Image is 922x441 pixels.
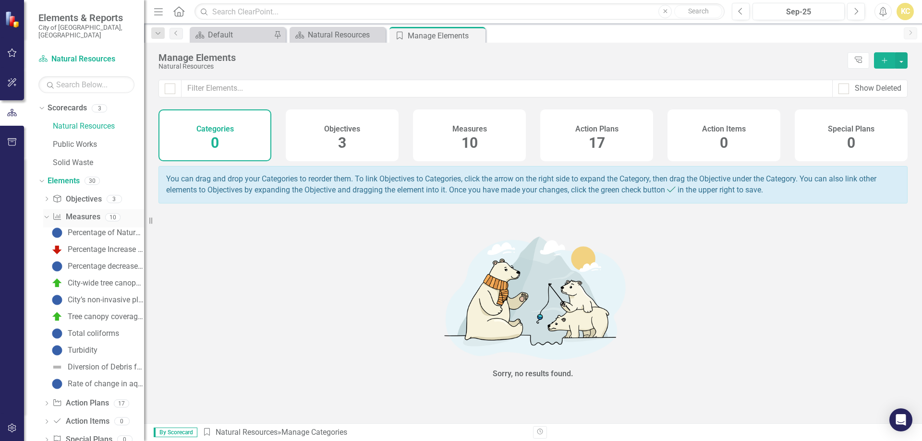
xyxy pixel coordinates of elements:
a: City-wide tree canopy coverage ratio [49,275,144,291]
a: Public Works [53,139,144,150]
h4: Measures [452,125,487,133]
a: Default [192,29,271,41]
div: You can drag and drop your Categories to reorder them. To link Objectives to Categories, click th... [158,166,908,203]
a: Total coliforms [49,326,119,341]
span: 0 [720,134,728,151]
a: Natural Resources [38,54,134,65]
a: City’s non-invasive plant inventory [49,292,144,308]
button: KC [897,3,914,20]
a: Objectives [52,194,101,205]
img: On Target [51,277,63,289]
div: Percentage decrease in energy usage in public facilities [68,262,144,271]
div: City’s non-invasive plant inventory [68,296,144,304]
span: 0 [211,134,219,151]
img: No Information [51,378,63,390]
a: Solid Waste [53,157,144,168]
div: Show Deleted [855,83,901,94]
div: Natural Resources [308,29,383,41]
a: Natural Resources [216,428,278,437]
h4: Action Items [702,125,746,133]
div: Open Intercom Messenger [889,408,912,431]
a: Turbidity [49,343,97,358]
img: Not Defined [51,361,63,373]
div: Sep-25 [756,6,841,18]
input: Filter Elements... [181,80,833,97]
div: Turbidity [68,346,97,355]
span: Search [688,7,709,15]
div: 30 [85,177,100,185]
h4: Action Plans [575,125,619,133]
div: 3 [92,104,107,112]
a: Tree canopy coverage ratio on public land [49,309,144,324]
a: Rate of change in aquifer level [49,376,144,392]
div: Percentage Increase in Environmental Program Participation [68,245,144,254]
span: 10 [461,134,478,151]
div: 3 [107,195,122,203]
a: Percentage Increase in Environmental Program Participation [49,242,144,257]
h4: Special Plans [828,125,874,133]
div: Manage Elements [158,52,843,63]
input: Search Below... [38,76,134,93]
div: Total coliforms [68,329,119,338]
a: Action Items [52,416,109,427]
div: 0 [114,417,130,426]
div: 10 [105,213,121,221]
span: 0 [847,134,855,151]
a: Diversion of Debris from Stormwater System [49,359,144,375]
div: Default [208,29,271,41]
img: No Information [51,345,63,356]
input: Search ClearPoint... [194,3,725,20]
span: 3 [338,134,346,151]
div: Percentage of Natural Resources Plan recommendations implemented or completed [68,228,144,237]
h4: Objectives [324,125,360,133]
div: Diversion of Debris from Stormwater System [68,363,144,371]
div: Sorry, no results found. [493,369,573,380]
h4: Categories [196,125,234,133]
a: Natural Resources [292,29,383,41]
img: On Target [51,311,63,322]
button: Sep-25 [752,3,845,20]
img: Below Plan [51,244,63,255]
span: By Scorecard [154,428,197,437]
img: No Information [51,261,63,272]
div: » Manage Categories [202,427,526,438]
span: 17 [589,134,605,151]
img: No Information [51,294,63,306]
span: Elements & Reports [38,12,134,24]
img: ClearPoint Strategy [5,11,22,28]
a: Natural Resources [53,121,144,132]
div: 17 [114,399,129,407]
a: Scorecards [48,103,87,114]
small: City of [GEOGRAPHIC_DATA], [GEOGRAPHIC_DATA] [38,24,134,39]
a: Percentage of Natural Resources Plan recommendations implemented or completed [49,225,144,240]
a: Action Plans [52,398,109,409]
div: Tree canopy coverage ratio on public land [68,312,144,321]
div: Rate of change in aquifer level [68,380,144,388]
img: No Information [51,227,63,238]
a: Measures [52,212,100,223]
img: No results found [389,227,677,366]
div: Natural Resources [158,63,843,70]
img: No Information [51,328,63,339]
div: City-wide tree canopy coverage ratio [68,279,144,287]
button: Search [674,5,722,18]
a: Percentage decrease in energy usage in public facilities [49,259,144,274]
div: Manage Elements [408,30,483,42]
a: Elements [48,176,80,187]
